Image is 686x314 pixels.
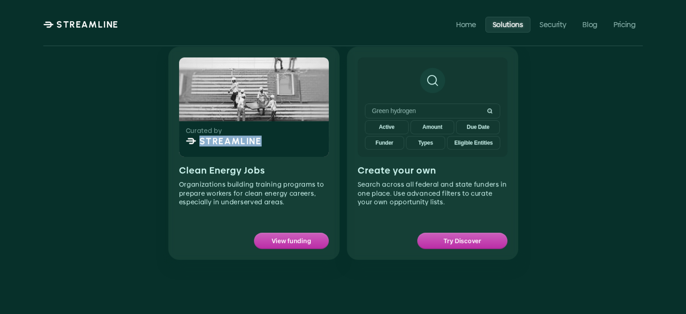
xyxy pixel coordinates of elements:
p: Clean Energy Jobs [179,165,329,176]
p: Eligible Entities [454,140,493,146]
p: Home [456,20,476,28]
p: STREAMLINE [199,136,262,146]
p: Curated by [186,127,328,136]
p: Pricing [613,20,635,28]
p: Green hydrogen [372,107,483,115]
p: Funder [376,140,393,146]
a: View funding [254,233,329,249]
a: Home [449,16,483,32]
p: STREAMLINE [56,19,119,30]
p: Amount [423,124,442,130]
a: STREAMLINE [43,19,119,30]
p: Organizations building training programs to prepare workers for clean energy careers, especially ... [179,180,329,207]
a: Blog [576,16,605,32]
p: Blog [583,20,598,28]
p: Types [418,140,433,146]
p: View funding [272,235,311,247]
a: Security [532,16,573,32]
p: Search across all federal and state funders in one place. Use advanced filters to curate your own... [358,180,507,207]
p: Active [379,124,395,130]
p: Create your own [358,165,507,176]
p: Try Discover [443,235,481,247]
p: Solutions [493,20,523,28]
a: Try Discover [417,233,507,249]
a: Pricing [606,16,643,32]
p: Security [539,20,566,28]
p: Due Date [467,124,489,130]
